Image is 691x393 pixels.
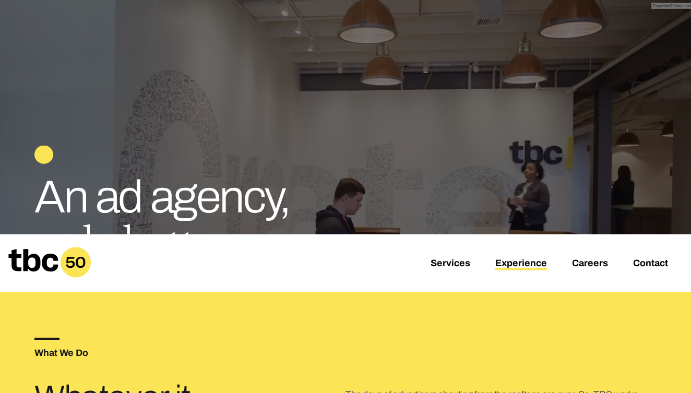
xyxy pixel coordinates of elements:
[34,348,345,358] h5: What We Do
[34,172,289,222] span: An ad agency,
[572,258,608,270] a: Careers
[8,270,91,281] a: Home
[431,258,470,270] a: Services
[34,224,235,270] span: only better.
[633,258,668,270] a: Contact
[495,258,547,270] a: Experience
